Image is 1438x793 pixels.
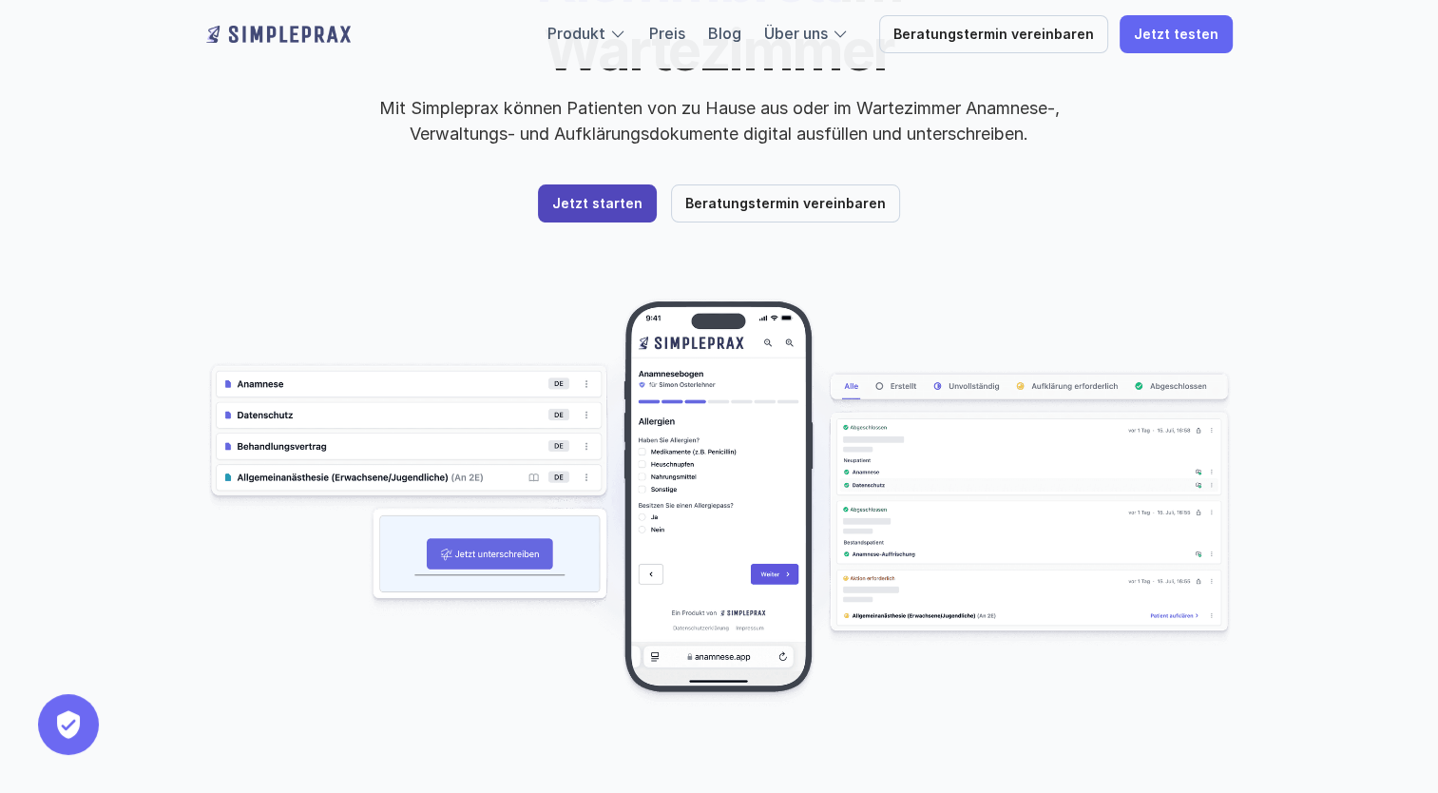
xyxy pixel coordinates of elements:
[685,196,886,212] p: Beratungstermin vereinbaren
[671,184,900,222] a: Beratungstermin vereinbaren
[879,15,1108,53] a: Beratungstermin vereinbaren
[363,95,1076,146] p: Mit Simpleprax können Patienten von zu Hause aus oder im Wartezimmer Anamnese-, Verwaltungs- und ...
[206,299,1233,707] img: Beispielscreenshots aus der Simpleprax Anwendung
[649,24,685,43] a: Preis
[1120,15,1233,53] a: Jetzt testen
[547,24,605,43] a: Produkt
[764,24,828,43] a: Über uns
[893,27,1094,43] p: Beratungstermin vereinbaren
[552,196,642,212] p: Jetzt starten
[538,184,657,222] a: Jetzt starten
[1134,27,1218,43] p: Jetzt testen
[708,24,741,43] a: Blog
